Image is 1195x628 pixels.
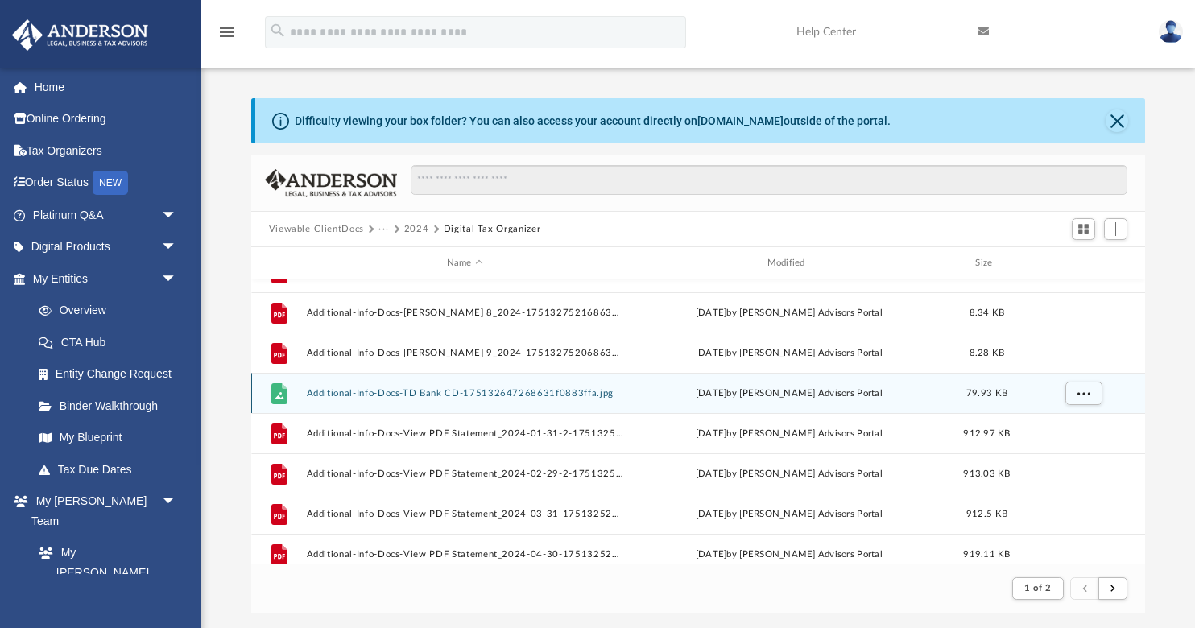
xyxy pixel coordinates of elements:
button: Viewable-ClientDocs [269,222,364,237]
button: Additional-Info-Docs-View PDF Statement_2024-01-31-2-175132526368631a4fdaac5.pdf [306,428,623,439]
div: [DATE] by [PERSON_NAME] Advisors Portal [631,467,948,481]
a: menu [217,31,237,42]
div: Size [954,256,1019,271]
i: menu [217,23,237,42]
div: [DATE] by [PERSON_NAME] Advisors Portal [631,427,948,441]
div: id [258,256,298,271]
span: 79.93 KB [966,389,1007,398]
span: arrow_drop_down [161,262,193,295]
button: ··· [378,222,389,237]
div: NEW [93,171,128,195]
img: Anderson Advisors Platinum Portal [7,19,153,51]
a: Online Ordering [11,103,201,135]
div: [DATE] by [PERSON_NAME] Advisors Portal [631,266,948,280]
a: My [PERSON_NAME] Team [23,537,185,609]
div: [DATE] by [PERSON_NAME] Advisors Portal [631,346,948,361]
a: Digital Productsarrow_drop_down [11,231,201,263]
span: 919.11 KB [963,550,1010,559]
span: 8.28 KB [969,349,1004,357]
div: [DATE] by [PERSON_NAME] Advisors Portal [631,547,948,562]
div: grid [251,279,1146,564]
span: arrow_drop_down [161,231,193,264]
a: My Blueprint [23,422,193,454]
a: CTA Hub [23,326,201,358]
a: Tax Due Dates [23,453,201,485]
button: Additional-Info-Docs-View PDF Statement_2024-02-29-2-175132526468631a507862e.pdf [306,469,623,479]
button: Digital Tax Organizer [444,222,541,237]
span: 912.97 KB [963,429,1010,438]
button: Additional-Info-Docs-View PDF Statement_2024-04-30-175132526468631a5043662.pdf [306,549,623,560]
button: 2024 [404,222,429,237]
button: More options [1065,382,1102,406]
span: arrow_drop_down [161,485,193,519]
button: Switch to Grid View [1072,218,1096,241]
a: My Entitiesarrow_drop_down [11,262,201,295]
a: My [PERSON_NAME] Teamarrow_drop_down [11,485,193,537]
div: Modified [630,256,947,271]
button: Additional-Info-Docs-TD Bank CD-175132647268631f0883ffa.jpg [306,388,623,399]
button: Additional-Info-Docs-[PERSON_NAME] 9_2024-175132752068632320e968d.pdf [306,348,623,358]
input: Search files and folders [411,165,1127,196]
div: [DATE] by [PERSON_NAME] Advisors Portal [631,386,948,401]
span: 8.34 KB [969,308,1004,317]
a: Platinum Q&Aarrow_drop_down [11,199,201,231]
span: 1 of 2 [1024,584,1051,593]
a: Overview [23,295,201,327]
button: 1 of 2 [1012,577,1063,600]
div: Difficulty viewing your box folder? You can also access your account directly on outside of the p... [295,113,891,130]
a: Order StatusNEW [11,167,201,200]
div: [DATE] by [PERSON_NAME] Advisors Portal [631,306,948,320]
div: id [1026,256,1139,271]
button: Additional-Info-Docs-View PDF Statement_2024-03-31-175132526368631a4fe534f.pdf [306,509,623,519]
a: Binder Walkthrough [23,390,201,422]
span: 912.5 KB [966,510,1007,519]
i: search [269,22,287,39]
button: Additional-Info-Docs-[PERSON_NAME] 8_2024-17513275216863232101f13.pdf [306,308,623,318]
span: 913.03 KB [963,469,1010,478]
button: Add [1104,218,1128,241]
div: Name [305,256,622,271]
a: [DOMAIN_NAME] [697,114,784,127]
div: [DATE] by [PERSON_NAME] Advisors Portal [631,507,948,522]
img: User Pic [1159,20,1183,43]
button: Close [1106,109,1128,132]
a: Home [11,71,201,103]
a: Entity Change Request [23,358,201,390]
a: Tax Organizers [11,134,201,167]
span: arrow_drop_down [161,199,193,232]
